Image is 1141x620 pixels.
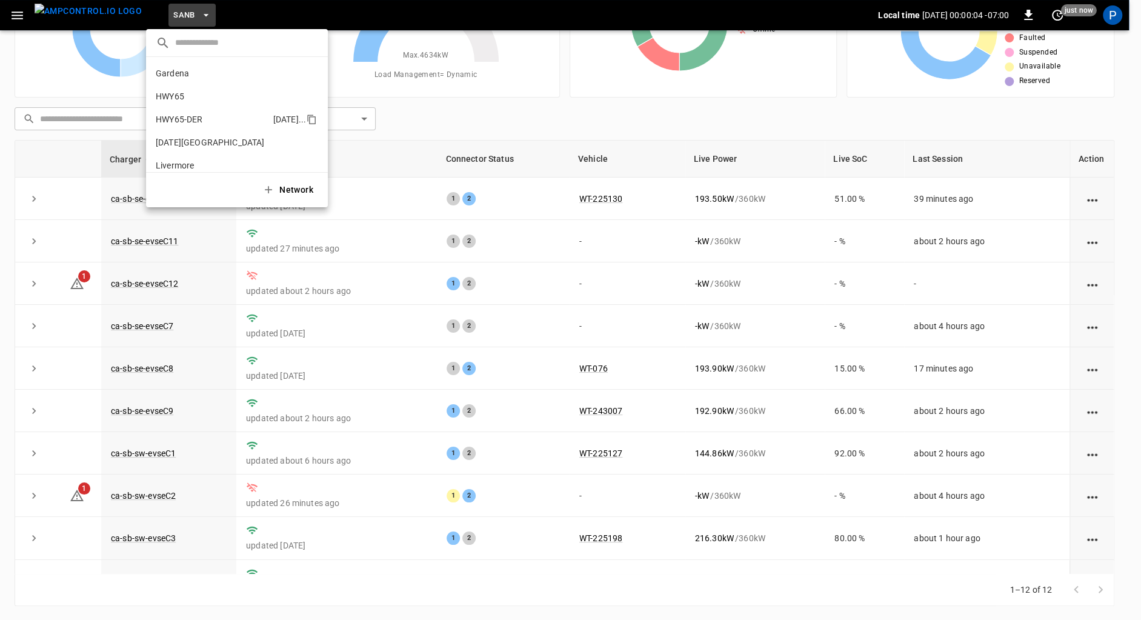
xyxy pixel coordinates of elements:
[156,136,275,148] p: [DATE][GEOGRAPHIC_DATA]
[255,178,323,202] button: Network
[156,159,276,172] p: Livermore
[305,112,319,127] div: copy
[156,67,274,79] p: Gardena
[156,113,268,125] p: HWY65-DER
[156,90,276,102] p: HWY65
